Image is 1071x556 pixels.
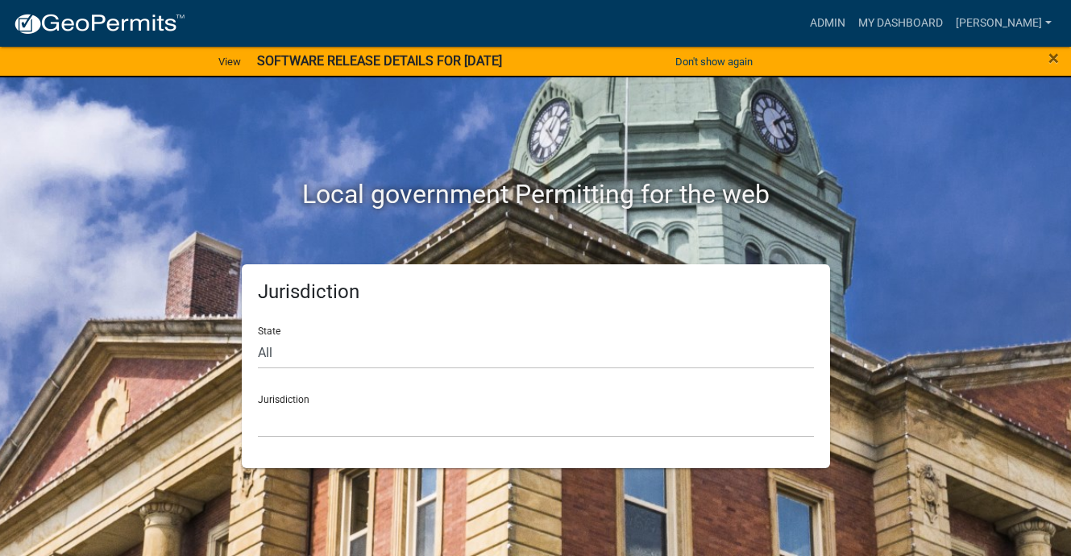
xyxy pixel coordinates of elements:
a: View [212,48,247,75]
h2: Local government Permitting for the web [89,179,983,210]
a: [PERSON_NAME] [949,8,1058,39]
button: Close [1048,48,1059,68]
a: My Dashboard [852,8,949,39]
span: × [1048,47,1059,69]
button: Don't show again [669,48,759,75]
strong: SOFTWARE RELEASE DETAILS FOR [DATE] [257,53,502,68]
a: Admin [803,8,852,39]
h5: Jurisdiction [258,280,814,304]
